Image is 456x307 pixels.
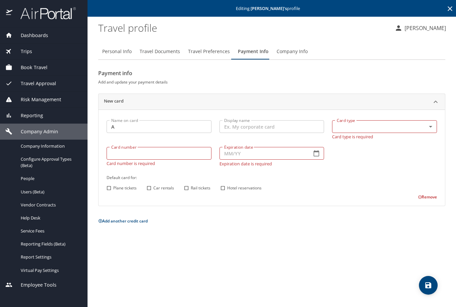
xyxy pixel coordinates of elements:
[238,47,269,56] span: Payment Info
[98,218,148,224] button: Add another credit card
[332,133,437,139] p: Card type is required
[21,228,80,234] span: Service Fees
[188,47,230,56] span: Travel Preferences
[153,185,174,191] span: Car rentals
[418,194,437,200] button: Remove
[21,241,80,247] span: Reporting Fields (Beta)
[12,96,61,103] span: Risk Management
[251,5,287,11] strong: [PERSON_NAME] 's
[140,47,180,56] span: Travel Documents
[12,48,32,55] span: Trips
[99,94,445,110] div: New card
[90,6,454,11] p: Editing profile
[107,174,437,181] h6: Default card for:
[419,276,438,295] button: save
[21,143,80,149] span: Company Information
[392,22,449,34] button: [PERSON_NAME]
[12,32,48,39] span: Dashboards
[6,7,13,20] img: icon-airportal.png
[98,68,445,79] h2: Payment info
[21,175,80,182] span: People
[99,110,445,206] div: New card
[12,281,56,289] span: Employee Tools
[219,120,324,133] input: Ex. My corporate card
[12,128,58,135] span: Company Admin
[12,80,56,87] span: Travel Approval
[113,185,137,191] span: Plane tickets
[104,98,124,106] h2: New card
[102,47,132,56] span: Personal Info
[98,43,445,59] div: Profile
[13,7,76,20] img: airportal-logo.png
[98,17,389,38] h1: Travel profile
[21,254,80,260] span: Report Settings
[219,147,307,160] input: MM/YY
[21,267,80,274] span: Virtual Pay Settings
[219,161,324,166] p: Expiration date is required
[191,185,210,191] span: Rail tickets
[98,79,445,86] h6: Add and update your payment details
[21,156,80,169] span: Configure Approval Types (Beta)
[21,202,80,208] span: Vendor Contracts
[227,185,262,191] span: Hotel reservations
[12,64,47,71] span: Book Travel
[107,160,211,166] p: Card number is required
[21,189,80,195] span: Users (Beta)
[277,47,308,56] span: Company Info
[332,120,437,133] div: ​
[12,112,43,119] span: Reporting
[403,24,446,32] p: [PERSON_NAME]
[21,215,80,221] span: Help Desk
